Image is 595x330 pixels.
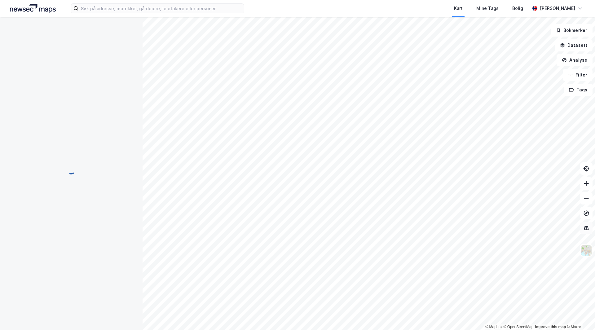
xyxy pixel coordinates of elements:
a: OpenStreetMap [504,325,534,329]
div: Bolig [512,5,523,12]
button: Tags [564,84,593,96]
a: Mapbox [485,325,502,329]
input: Søk på adresse, matrikkel, gårdeiere, leietakere eller personer [78,4,244,13]
img: spinner.a6d8c91a73a9ac5275cf975e30b51cfb.svg [66,165,76,175]
img: Z [580,244,592,256]
div: [PERSON_NAME] [540,5,575,12]
div: Kontrollprogram for chat [564,300,595,330]
button: Datasett [555,39,593,51]
iframe: Chat Widget [564,300,595,330]
img: logo.a4113a55bc3d86da70a041830d287a7e.svg [10,4,56,13]
button: Filter [563,69,593,81]
button: Bokmerker [551,24,593,37]
a: Improve this map [535,325,566,329]
div: Kart [454,5,463,12]
div: Mine Tags [476,5,499,12]
button: Analyse [557,54,593,66]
